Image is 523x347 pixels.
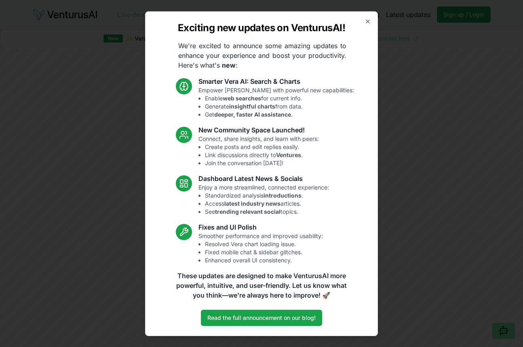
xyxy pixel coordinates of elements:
[198,125,319,135] h3: New Community Space Launched!
[205,143,319,151] li: Create posts and edit replies easily.
[214,111,291,118] strong: deeper, faster AI assistance
[224,200,280,207] strong: latest industry news
[222,61,236,69] strong: new
[178,21,345,34] h2: Exciting new updates on VenturusAI!
[205,102,354,111] li: Generate from data.
[205,200,329,208] li: Access articles.
[205,94,354,102] li: Enable for current info.
[198,232,323,264] p: Smoother performance and improved usability:
[201,310,322,326] a: Read the full announcement on our blog!
[171,271,352,300] p: These updates are designed to make VenturusAI more powerful, intuitive, and user-friendly. Let us...
[276,151,301,158] strong: Ventures
[198,222,323,232] h3: Fixes and UI Polish
[198,77,354,86] h3: Smarter Vera AI: Search & Charts
[205,192,329,200] li: Standardized analysis .
[172,41,353,70] p: We're excited to announce some amazing updates to enhance your experience and boost your producti...
[205,159,319,167] li: Join the conversation [DATE]!
[205,256,323,264] li: Enhanced overall UI consistency.
[198,135,319,167] p: Connect, share insights, and learn with peers:
[205,151,319,159] li: Link discussions directly to .
[205,240,323,248] li: Resolved Vera chart loading issue.
[198,174,329,183] h3: Dashboard Latest News & Socials
[198,183,329,216] p: Enjoy a more streamlined, connected experience:
[264,192,302,199] strong: introductions
[198,86,354,119] p: Empower [PERSON_NAME] with powerful new capabilities:
[215,208,280,215] strong: trending relevant social
[205,111,354,119] li: Get .
[205,248,323,256] li: Fixed mobile chat & sidebar glitches.
[223,95,261,102] strong: web searches
[229,103,275,110] strong: insightful charts
[205,208,329,216] li: See topics.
